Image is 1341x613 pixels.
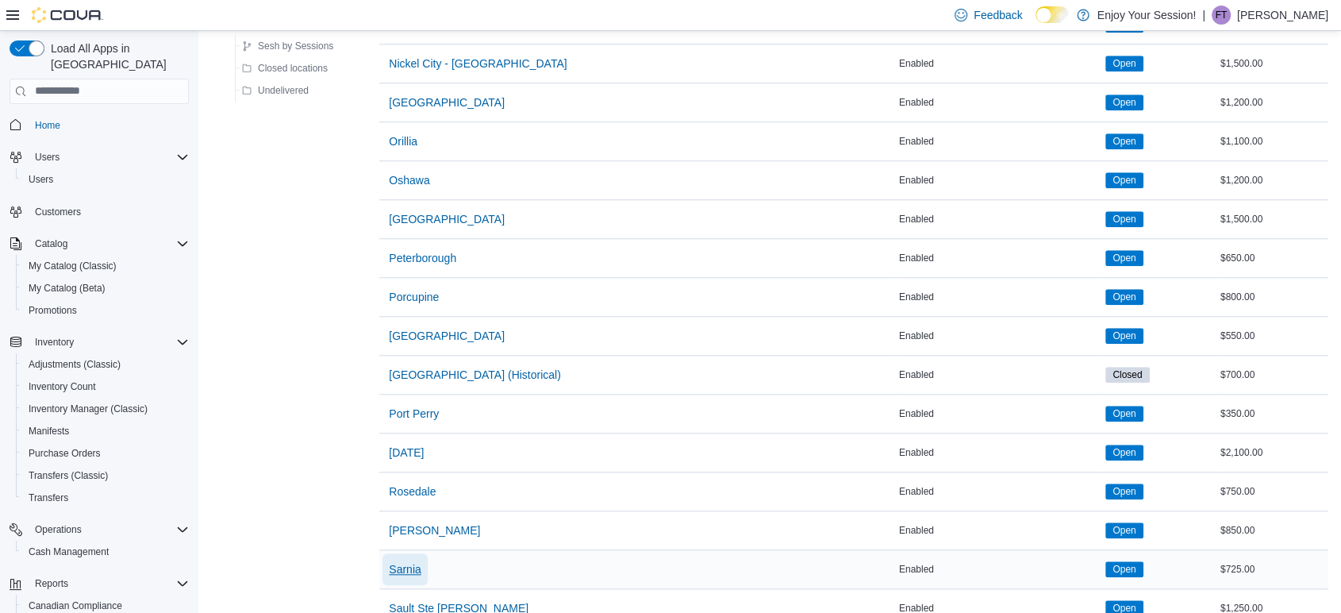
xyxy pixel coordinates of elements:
a: Cash Management [22,542,115,561]
span: Open [1112,134,1135,148]
div: Enabled [896,560,1102,579]
span: Cash Management [22,542,189,561]
button: [GEOGRAPHIC_DATA] (Historical) [382,359,567,391]
img: Cova [32,7,103,23]
a: Transfers (Classic) [22,466,114,485]
div: $1,500.00 [1217,210,1328,229]
span: Open [1112,562,1135,576]
span: Open [1105,406,1143,422]
span: Undelivered [258,84,309,97]
button: [GEOGRAPHIC_DATA] [382,87,511,118]
span: Transfers (Classic) [22,466,189,485]
div: Franky Thomas [1212,6,1231,25]
span: Catalog [29,234,189,253]
span: [GEOGRAPHIC_DATA] (Historical) [389,367,561,383]
button: Purchase Orders [16,442,195,465]
div: Enabled [896,365,1102,384]
div: $725.00 [1217,560,1328,579]
span: Open [1105,445,1143,461]
span: Transfers [22,488,189,507]
span: Dark Mode [1036,23,1036,24]
span: Inventory Manager (Classic) [22,399,189,418]
span: Inventory [29,333,189,352]
a: Customers [29,202,87,222]
span: Adjustments (Classic) [29,358,121,371]
span: Manifests [22,422,189,441]
button: Reports [29,574,75,593]
div: $2,100.00 [1217,443,1328,462]
span: Transfers (Classic) [29,469,108,482]
span: Home [35,119,60,132]
button: Manifests [16,420,195,442]
span: Transfers [29,492,68,504]
span: Canadian Compliance [29,600,122,612]
span: Open [1112,56,1135,71]
span: Closed locations [258,62,328,75]
div: Enabled [896,132,1102,151]
p: | [1202,6,1205,25]
button: [GEOGRAPHIC_DATA] [382,203,511,235]
span: Open [1112,445,1135,460]
span: Manifests [29,425,69,438]
span: Users [29,173,53,186]
span: [GEOGRAPHIC_DATA] [389,211,505,227]
span: Customers [35,206,81,218]
span: Users [35,151,60,164]
span: Operations [35,523,82,536]
span: My Catalog (Classic) [22,256,189,276]
button: Promotions [16,299,195,322]
div: $1,200.00 [1217,171,1328,190]
div: $1,100.00 [1217,132,1328,151]
div: $850.00 [1217,521,1328,540]
a: Adjustments (Classic) [22,355,127,374]
span: Home [29,115,189,135]
a: Inventory Manager (Classic) [22,399,154,418]
a: My Catalog (Beta) [22,279,112,298]
span: Promotions [22,301,189,320]
span: [GEOGRAPHIC_DATA] [389,328,505,344]
span: Open [1105,56,1143,71]
span: Sesh by Sessions [258,40,333,52]
span: Port Perry [389,406,439,422]
span: Feedback [974,7,1022,23]
span: Open [1112,95,1135,110]
button: Undelivered [236,81,315,100]
button: Users [3,146,195,168]
span: Open [1105,172,1143,188]
span: Open [1112,407,1135,421]
a: My Catalog (Classic) [22,256,123,276]
div: Enabled [896,171,1102,190]
button: Cash Management [16,541,195,563]
span: My Catalog (Classic) [29,260,117,272]
span: Cash Management [29,546,109,558]
div: Enabled [896,443,1102,462]
p: [PERSON_NAME] [1237,6,1328,25]
div: Enabled [896,404,1102,423]
button: Inventory [3,331,195,353]
span: Rosedale [389,484,436,499]
div: $800.00 [1217,287,1328,306]
span: Users [29,148,189,167]
button: Inventory Count [16,376,195,398]
a: Promotions [22,301,83,320]
button: Porcupine [382,281,445,313]
span: Customers [29,202,189,222]
span: FT [1216,6,1228,25]
button: Rosedale [382,476,442,507]
button: Inventory [29,333,80,352]
span: Load All Apps in [GEOGRAPHIC_DATA] [44,40,189,72]
span: Open [1112,173,1135,187]
span: Open [1105,328,1143,344]
span: Oshawa [389,172,429,188]
span: Open [1112,290,1135,304]
button: Transfers (Classic) [16,465,195,487]
span: Users [22,170,189,189]
div: Enabled [896,326,1102,345]
span: Open [1105,289,1143,305]
button: My Catalog (Classic) [16,255,195,277]
input: Dark Mode [1036,6,1069,23]
div: Enabled [896,210,1102,229]
span: Catalog [35,237,67,250]
span: Open [1112,484,1135,499]
p: Enjoy Your Session! [1097,6,1197,25]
